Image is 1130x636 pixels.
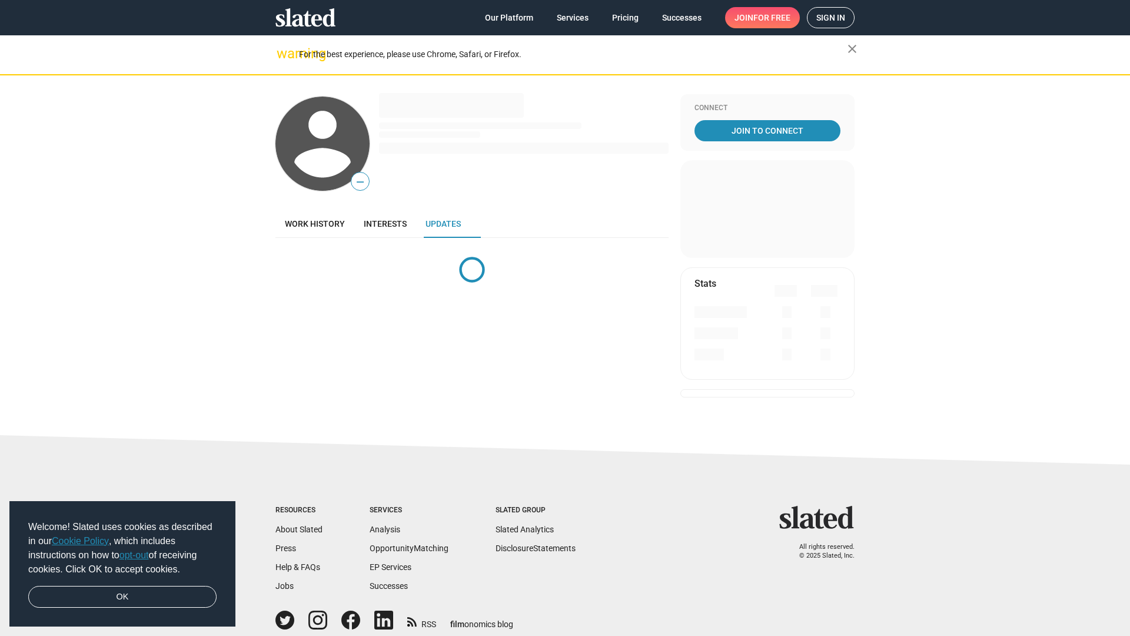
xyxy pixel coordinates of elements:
span: Welcome! Slated uses cookies as described in our , which includes instructions on how to of recei... [28,520,217,577]
a: Our Platform [476,7,543,28]
a: Joinfor free [725,7,800,28]
a: Updates [416,210,470,238]
a: DisclosureStatements [496,544,576,553]
div: Services [370,506,448,515]
div: For the best experience, please use Chrome, Safari, or Firefox. [299,47,847,62]
a: Cookie Policy [52,536,109,546]
a: Successes [653,7,711,28]
p: All rights reserved. © 2025 Slated, Inc. [787,543,855,560]
a: Work history [275,210,354,238]
a: filmonomics blog [450,609,513,630]
span: for free [753,7,790,28]
mat-card-title: Stats [694,277,716,290]
mat-icon: close [845,42,859,56]
a: About Slated [275,525,323,534]
a: OpportunityMatching [370,544,448,553]
span: — [351,174,369,190]
span: film [450,620,464,629]
mat-icon: warning [277,47,291,61]
span: Our Platform [485,7,533,28]
a: Services [547,7,598,28]
div: Slated Group [496,506,576,515]
a: Press [275,544,296,553]
a: dismiss cookie message [28,586,217,608]
a: Help & FAQs [275,562,320,572]
a: Successes [370,581,408,591]
a: Slated Analytics [496,525,554,534]
span: Services [557,7,589,28]
span: Work history [285,219,345,228]
span: Successes [662,7,702,28]
a: Sign in [807,7,855,28]
a: RSS [407,612,436,630]
a: Interests [354,210,416,238]
span: Updates [426,219,461,228]
a: Analysis [370,525,400,534]
a: Pricing [603,7,648,28]
span: Pricing [612,7,639,28]
div: Connect [694,104,840,113]
span: Join [734,7,790,28]
span: Join To Connect [697,120,838,141]
a: EP Services [370,562,411,572]
span: Sign in [816,8,845,28]
div: Resources [275,506,323,515]
div: cookieconsent [9,501,235,627]
a: Jobs [275,581,294,591]
a: opt-out [119,550,149,560]
span: Interests [364,219,407,228]
a: Join To Connect [694,120,840,141]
